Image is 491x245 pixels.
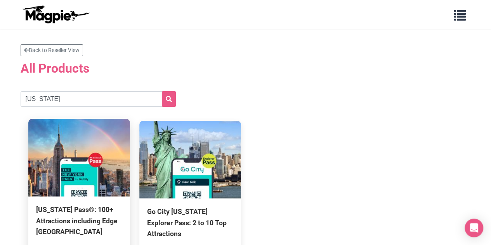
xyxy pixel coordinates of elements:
[21,5,90,24] img: logo-ab69f6fb50320c5b225c76a69d11143b.png
[21,91,176,107] input: Search products...
[147,206,233,239] div: Go City [US_STATE] Explorer Pass: 2 to 10 Top Attractions
[28,119,130,196] img: New York Pass®: 100+ Attractions including Edge NYC
[36,204,122,237] div: [US_STATE] Pass®: 100+ Attractions including Edge [GEOGRAPHIC_DATA]
[21,44,83,56] a: Back to Reseller View
[139,121,241,198] img: Go City New York Explorer Pass: 2 to 10 Top Attractions
[21,61,471,76] h2: All Products
[465,219,483,237] div: Open Intercom Messenger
